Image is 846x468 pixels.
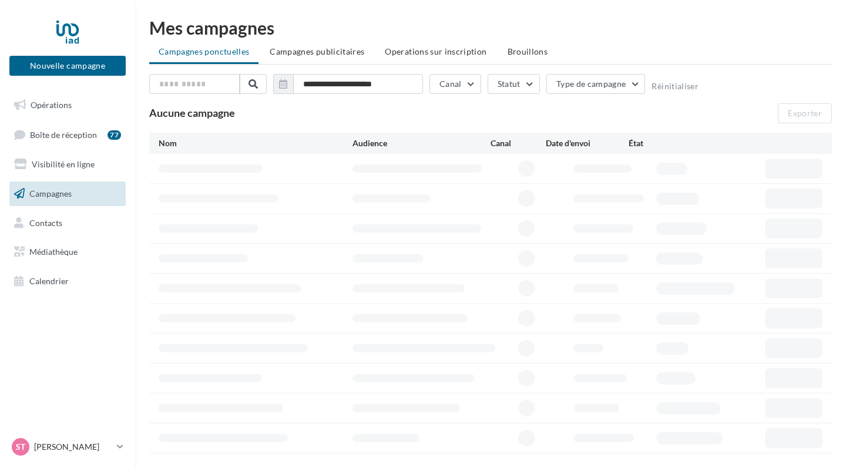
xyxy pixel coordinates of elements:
[16,441,25,453] span: ST
[29,247,78,257] span: Médiathèque
[30,129,97,139] span: Boîte de réception
[491,137,546,149] div: Canal
[270,46,364,56] span: Campagnes publicitaires
[32,159,95,169] span: Visibilité en ligne
[7,240,128,264] a: Médiathèque
[352,137,491,149] div: Audience
[29,217,62,227] span: Contacts
[149,106,235,119] span: Aucune campagne
[34,441,112,453] p: [PERSON_NAME]
[159,137,352,149] div: Nom
[9,436,126,458] a: ST [PERSON_NAME]
[29,188,72,198] span: Campagnes
[508,46,548,56] span: Brouillons
[7,93,128,117] a: Opérations
[9,56,126,76] button: Nouvelle campagne
[385,46,486,56] span: Operations sur inscription
[652,82,699,91] button: Réinitialiser
[149,19,832,36] div: Mes campagnes
[546,74,646,94] button: Type de campagne
[7,181,128,206] a: Campagnes
[429,74,481,94] button: Canal
[31,100,72,110] span: Opérations
[629,137,711,149] div: État
[546,137,629,149] div: Date d'envoi
[488,74,540,94] button: Statut
[108,130,121,140] div: 77
[29,276,69,286] span: Calendrier
[778,103,832,123] button: Exporter
[7,211,128,235] a: Contacts
[7,269,128,294] a: Calendrier
[7,122,128,147] a: Boîte de réception77
[7,152,128,177] a: Visibilité en ligne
